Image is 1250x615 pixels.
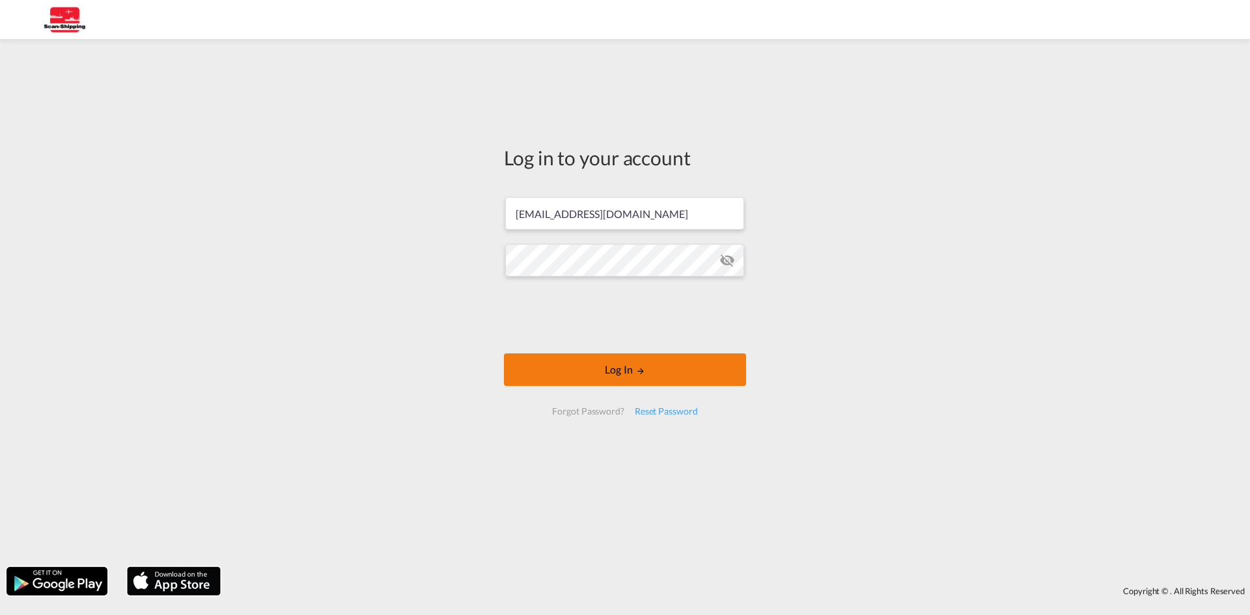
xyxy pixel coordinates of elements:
[20,5,107,34] img: 123b615026f311ee80dabbd30bc9e10f.jpg
[504,353,746,386] button: LOGIN
[630,400,703,423] div: Reset Password
[227,580,1250,602] div: Copyright © . All Rights Reserved
[526,290,724,340] iframe: reCAPTCHA
[5,566,109,597] img: google.png
[547,400,629,423] div: Forgot Password?
[504,144,746,171] div: Log in to your account
[719,253,735,268] md-icon: icon-eye-off
[126,566,222,597] img: apple.png
[505,197,744,230] input: Enter email/phone number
